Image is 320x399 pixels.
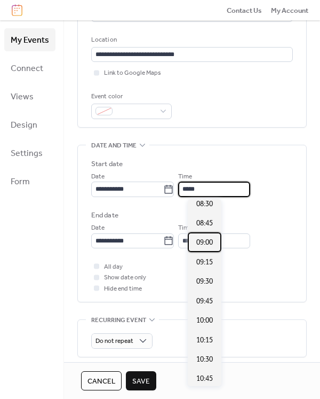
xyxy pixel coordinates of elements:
span: Do not repeat [95,335,133,347]
span: 08:30 [196,199,213,209]
a: Design [4,113,55,136]
span: Date [91,223,105,233]
a: Contact Us [227,5,262,15]
span: Hide end time [104,284,142,294]
span: Design [11,117,37,134]
a: Connect [4,57,55,80]
button: Save [126,371,156,390]
span: Link to Google Maps [104,68,161,79]
span: 09:45 [196,296,213,307]
span: 09:15 [196,257,213,268]
span: Time [178,223,192,233]
div: Location [91,35,291,45]
span: Time [178,171,192,182]
span: Date and time [91,140,137,151]
a: Settings [4,142,55,165]
a: Form [4,170,55,193]
span: Connect [11,60,43,77]
div: Start date [91,159,123,169]
span: Views [11,89,34,105]
span: Recurring event [91,315,146,326]
span: 09:00 [196,237,213,248]
span: Form [11,174,30,190]
a: My Account [271,5,308,15]
span: 10:30 [196,354,213,365]
span: 10:00 [196,315,213,326]
button: Cancel [81,371,122,390]
a: Views [4,85,55,108]
span: Date [91,171,105,182]
div: End date [91,210,118,221]
span: My Events [11,32,49,49]
span: 10:45 [196,373,213,384]
span: Cancel [87,376,115,387]
span: My Account [271,5,308,16]
span: Contact Us [227,5,262,16]
span: 10:15 [196,335,213,346]
span: 09:30 [196,276,213,287]
span: Settings [11,145,43,162]
span: Save [132,376,150,387]
div: Event color [91,91,170,102]
span: Show date only [104,272,146,283]
span: All day [104,262,123,272]
a: My Events [4,28,55,51]
img: logo [12,4,22,16]
span: 08:45 [196,218,213,229]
